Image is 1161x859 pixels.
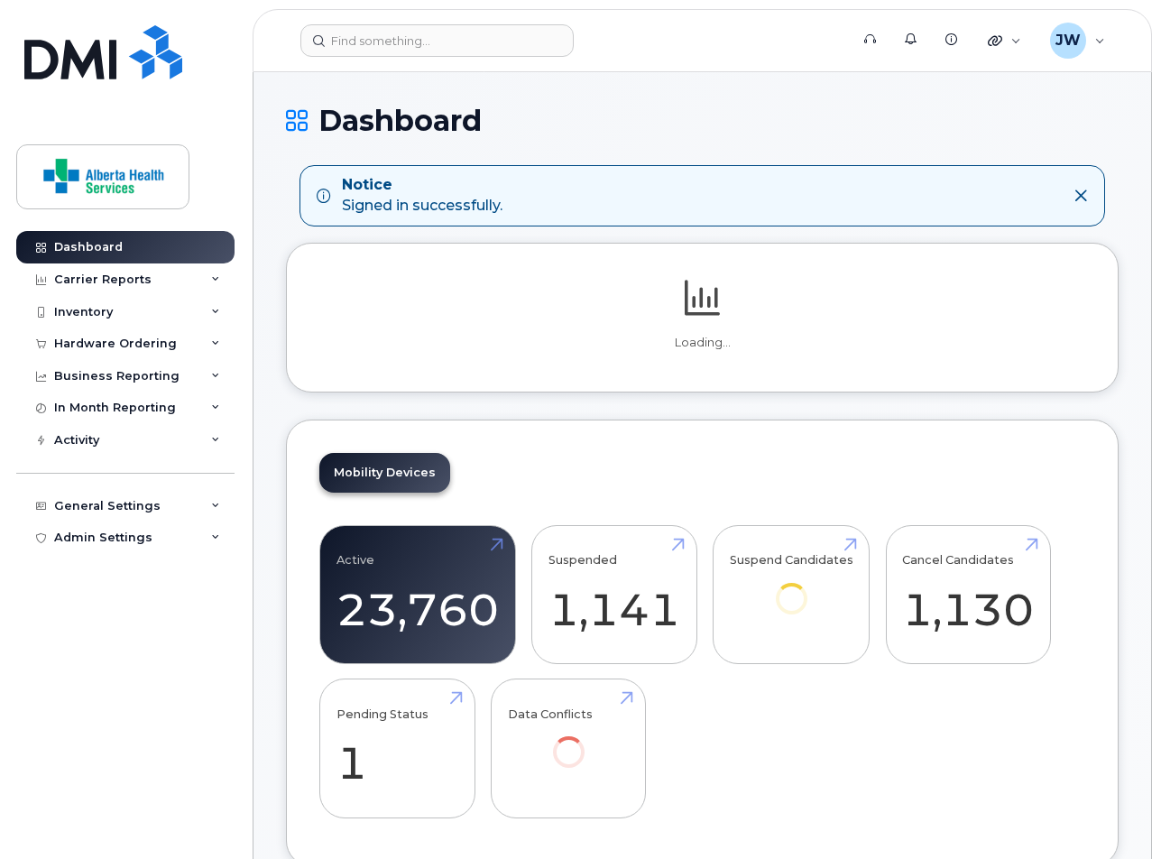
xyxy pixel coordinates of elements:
div: Signed in successfully. [342,175,502,217]
h1: Dashboard [286,105,1119,136]
p: Loading... [319,335,1085,351]
a: Cancel Candidates 1,130 [902,535,1034,654]
a: Pending Status 1 [336,689,458,808]
a: Active 23,760 [336,535,499,654]
a: Data Conflicts [508,689,630,793]
a: Suspend Candidates [730,535,853,639]
a: Mobility Devices [319,453,450,493]
a: Suspended 1,141 [548,535,680,654]
strong: Notice [342,175,502,196]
